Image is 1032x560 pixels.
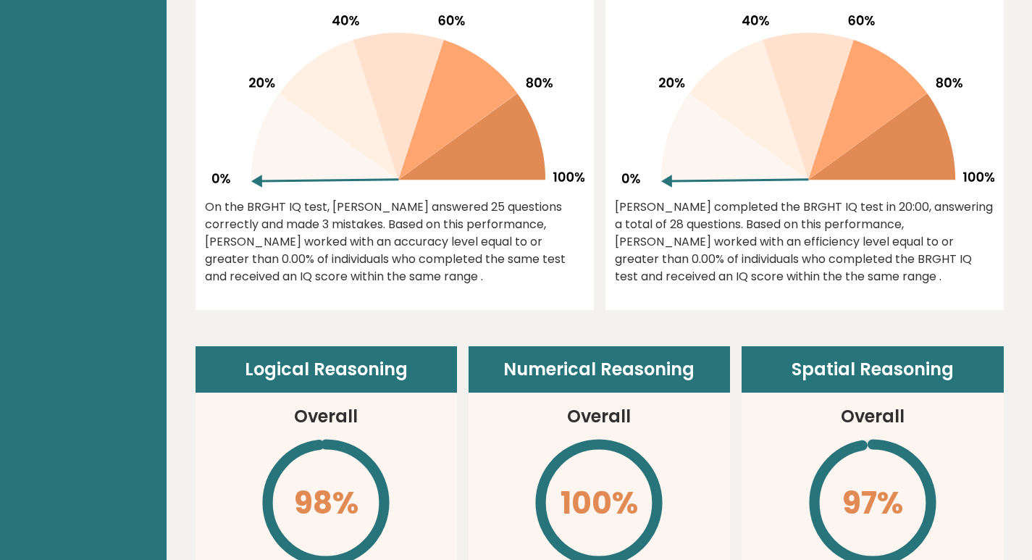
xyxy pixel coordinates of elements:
h3: Overall [567,404,631,430]
div: On the BRGHT IQ test, [PERSON_NAME] answered 25 questions correctly and made 3 mistakes. Based on... [205,198,584,285]
header: Logical Reasoning [196,346,457,393]
div: [PERSON_NAME] completed the BRGHT IQ test in 20:00, answering a total of 28 questions. Based on t... [615,198,994,285]
h3: Overall [294,404,358,430]
header: Numerical Reasoning [469,346,730,393]
header: Spatial Reasoning [742,346,1003,393]
h3: Overall [841,404,905,430]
